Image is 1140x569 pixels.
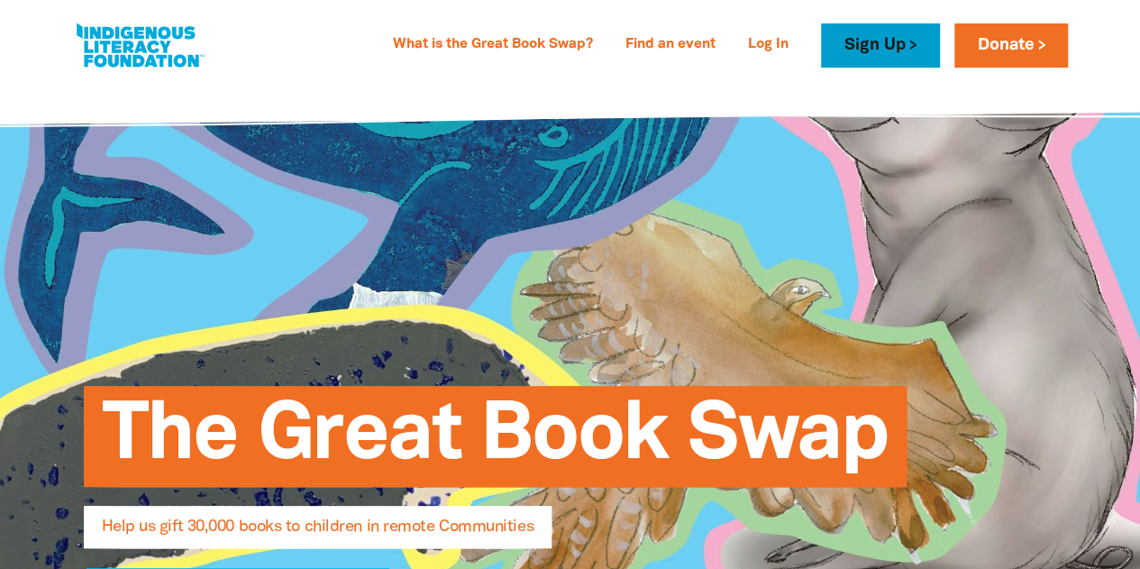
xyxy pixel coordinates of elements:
a: What is the Great Book Swap? [382,31,604,60]
a: Sign Up [821,23,939,68]
span: The Great Book Swap [102,399,889,487]
a: Donate [954,23,1068,68]
a: Find an event [615,31,726,60]
a: Log In [737,31,799,60]
span: Help us gift 30,000 books to children in remote Communities [102,519,534,548]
